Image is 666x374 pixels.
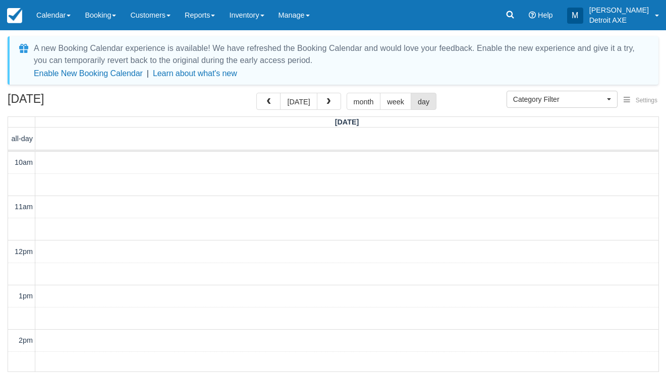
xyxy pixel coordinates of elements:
span: Help [538,11,553,19]
span: 11am [15,203,33,211]
span: [DATE] [335,118,359,126]
button: month [347,93,381,110]
span: 12pm [15,247,33,256]
div: A new Booking Calendar experience is available! We have refreshed the Booking Calendar and would ... [34,42,646,67]
span: 2pm [19,336,33,344]
a: Learn about what's new [153,69,237,78]
div: M [567,8,583,24]
h2: [DATE] [8,93,135,111]
i: Help [529,12,536,19]
button: Settings [618,93,663,108]
button: Category Filter [507,91,618,108]
span: 1pm [19,292,33,300]
span: | [147,69,149,78]
p: Detroit AXE [589,15,649,25]
button: week [380,93,411,110]
button: [DATE] [280,93,317,110]
button: day [411,93,436,110]
button: Enable New Booking Calendar [34,69,143,79]
span: all-day [12,135,33,143]
span: Category Filter [513,94,604,104]
span: 10am [15,158,33,166]
img: checkfront-main-nav-mini-logo.png [7,8,22,23]
p: [PERSON_NAME] [589,5,649,15]
span: Settings [636,97,657,104]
